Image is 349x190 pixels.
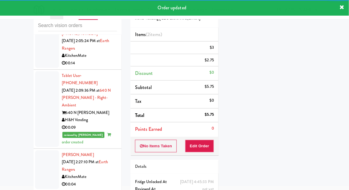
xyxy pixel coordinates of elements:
[62,38,110,51] a: Earth Rangers
[158,4,186,11] span: Order updated
[62,87,100,93] span: [DATE] 2:09:36 PM at
[135,98,141,105] span: Tax
[146,31,162,38] span: (2 )
[135,178,214,186] div: Fridge Unlocked At
[62,116,117,124] div: H&H Vending
[62,60,117,67] div: 00:14
[135,112,145,119] span: Total
[38,20,117,31] input: Search vision orders
[205,111,214,118] div: $5.75
[62,73,98,86] a: Tablet User· [PHONE_NUMBER]
[205,83,214,90] div: $5.75
[135,140,177,152] button: No Items Taken
[205,57,214,64] div: $2.75
[34,70,122,149] li: Tablet User· [PHONE_NUMBER][DATE] 2:09:36 PM at640 N [PERSON_NAME] - Right- Ambient640 N [PERSON_...
[135,31,162,38] span: Items
[62,159,108,172] a: Earth Rangers
[209,97,214,104] div: $0
[180,178,214,186] div: [DATE] 4:45:33 PM
[34,20,122,70] li: Tablet User· [PHONE_NUMBER][DATE] 2:05:24 PM atEarth RangersKitchenMate00:14
[62,181,117,188] div: 00:04
[135,126,162,133] span: Points Earned
[62,159,99,165] span: [DATE] 2:27:10 PM at
[62,38,100,44] span: [DATE] 2:05:24 PM at
[150,31,161,38] ng-pluralize: items
[62,124,117,131] div: 00:09
[62,173,117,181] div: KitchenMate
[135,84,152,91] span: Subtotal
[62,87,111,108] a: 640 N [PERSON_NAME] - Right- Ambient
[212,125,214,132] div: 0
[135,70,153,77] span: Discount
[62,109,117,117] div: 640 N [PERSON_NAME]
[135,16,214,21] h5: MAC Vending [GEOGRAPHIC_DATA]
[62,52,117,60] div: KitchenMate
[135,163,214,170] div: Details
[62,23,98,36] a: Tablet User· [PHONE_NUMBER]
[185,140,214,152] button: Edit Order
[62,152,94,158] a: [PERSON_NAME]
[62,23,98,36] span: · [PHONE_NUMBER]
[210,44,214,51] div: $3
[62,132,105,138] span: reviewed by [PERSON_NAME]
[209,69,214,76] div: $0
